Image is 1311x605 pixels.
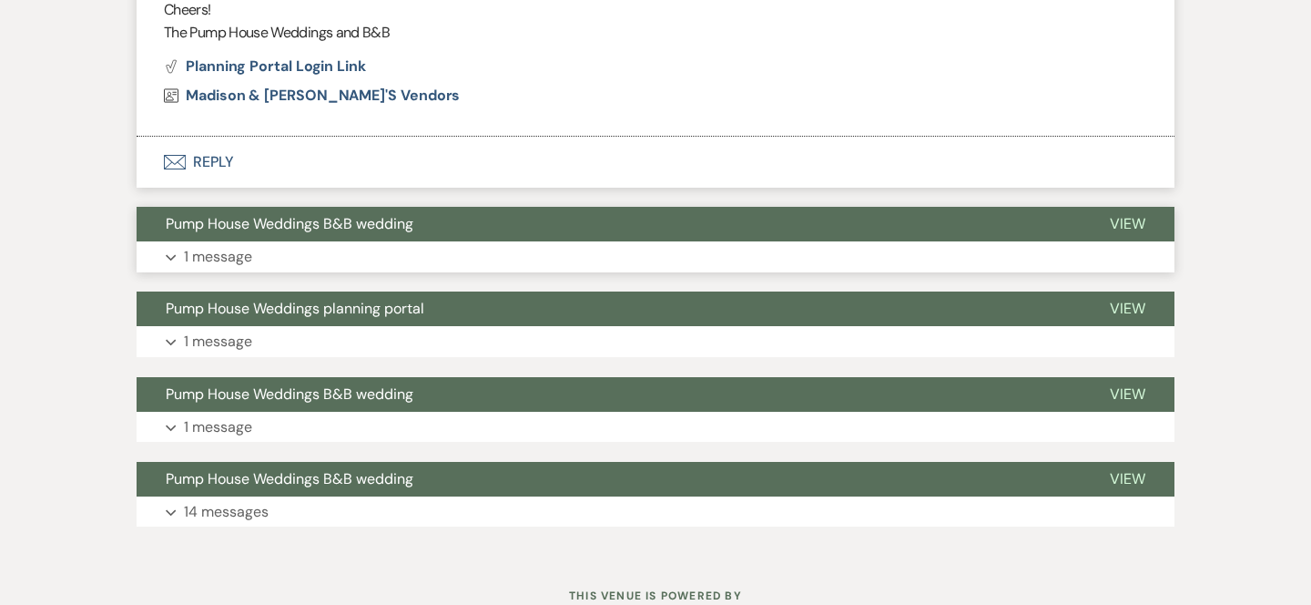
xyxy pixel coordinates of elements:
[137,207,1081,241] button: Pump House Weddings B&B wedding
[1081,462,1174,497] button: View
[166,299,424,318] span: Pump House Weddings planning portal
[1081,207,1174,241] button: View
[137,497,1174,528] button: 14 messages
[184,330,252,354] p: 1 message
[184,245,252,269] p: 1 message
[137,412,1174,443] button: 1 message
[137,292,1081,326] button: Pump House Weddings planning portal
[164,59,366,74] button: Planning Portal Login Link
[137,377,1081,412] button: Pump House Weddings B&B wedding
[164,21,1147,45] p: The Pump House Weddings and B&B
[164,88,460,103] a: Madison & [PERSON_NAME]'s Vendors
[1081,292,1174,326] button: View
[1110,299,1145,318] span: View
[137,462,1081,497] button: Pump House Weddings B&B wedding
[186,86,460,105] span: Madison & [PERSON_NAME]'s Vendors
[166,385,413,404] span: Pump House Weddings B&B wedding
[137,137,1174,188] button: Reply
[137,326,1174,357] button: 1 message
[137,241,1174,272] button: 1 message
[1110,469,1145,488] span: View
[184,500,269,524] p: 14 messages
[1110,214,1145,233] span: View
[166,469,413,488] span: Pump House Weddings B&B wedding
[1110,385,1145,404] span: View
[166,214,413,233] span: Pump House Weddings B&B wedding
[186,56,366,76] span: Planning Portal Login Link
[1081,377,1174,412] button: View
[184,415,252,439] p: 1 message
